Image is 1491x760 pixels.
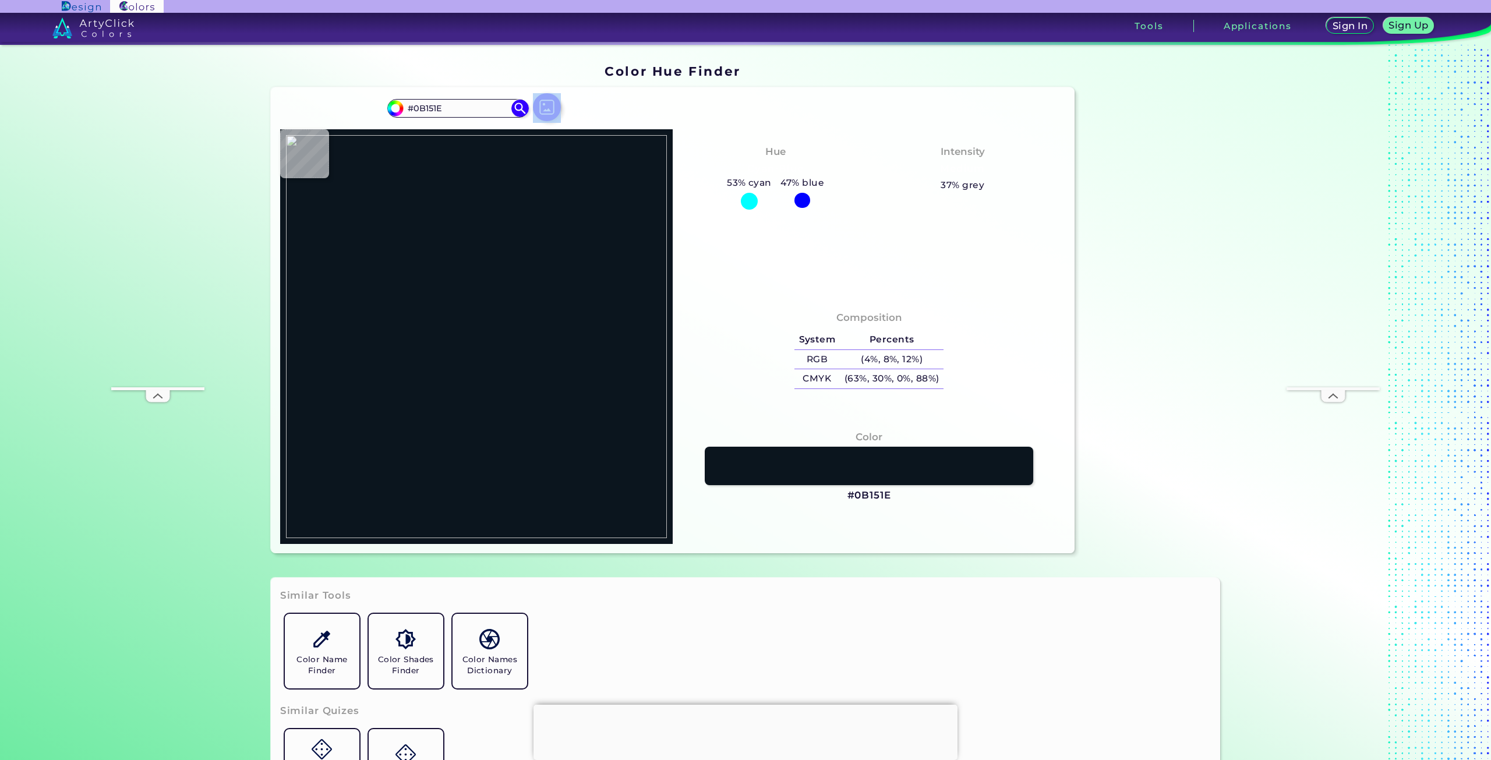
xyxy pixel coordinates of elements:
h5: 53% cyan [722,175,776,190]
img: icon_game.svg [312,739,332,759]
h5: Sign In [1334,22,1366,30]
h4: Composition [836,309,902,326]
iframe: Advertisement [1287,38,1380,387]
img: logo_artyclick_colors_white.svg [52,17,135,38]
h3: Cyan-Blue [743,162,808,176]
h1: Color Hue Finder [605,62,740,80]
h4: Intensity [941,143,985,160]
h3: Similar Quizes [280,704,359,718]
h5: System [794,330,840,349]
h5: 37% grey [941,178,984,193]
img: fbb2042b-44ba-42e0-a651-db6b0c4da76c [286,135,667,538]
h5: Percents [840,330,944,349]
img: icon_color_shades.svg [395,629,416,649]
iframe: Advertisement [111,38,204,387]
img: icon_color_names_dictionary.svg [479,629,500,649]
h5: RGB [794,350,840,369]
h4: Color [856,429,882,446]
h5: 47% blue [776,175,829,190]
h4: Hue [765,143,786,160]
h5: Color Name Finder [289,654,355,676]
img: icon picture [533,93,561,121]
a: Sign Up [1386,19,1432,33]
a: Sign In [1329,19,1372,33]
a: Color Name Finder [280,609,364,693]
img: icon search [511,100,529,117]
iframe: Advertisement [1079,60,1225,433]
h5: Color Shades Finder [373,654,439,676]
h5: (63%, 30%, 0%, 88%) [840,369,944,388]
h3: Applications [1224,22,1292,30]
iframe: Advertisement [533,705,958,757]
img: icon_color_name_finder.svg [312,629,332,649]
h3: Tools [1135,22,1163,30]
h3: #0B151E [847,489,891,503]
h5: CMYK [794,369,840,388]
h5: Color Names Dictionary [457,654,522,676]
h5: (4%, 8%, 12%) [840,350,944,369]
img: ArtyClick Design logo [62,1,101,12]
h3: Similar Tools [280,589,351,603]
a: Color Names Dictionary [448,609,532,693]
input: type color.. [404,100,512,116]
a: Color Shades Finder [364,609,448,693]
h5: Sign Up [1391,21,1427,30]
h3: Medium [935,162,990,176]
